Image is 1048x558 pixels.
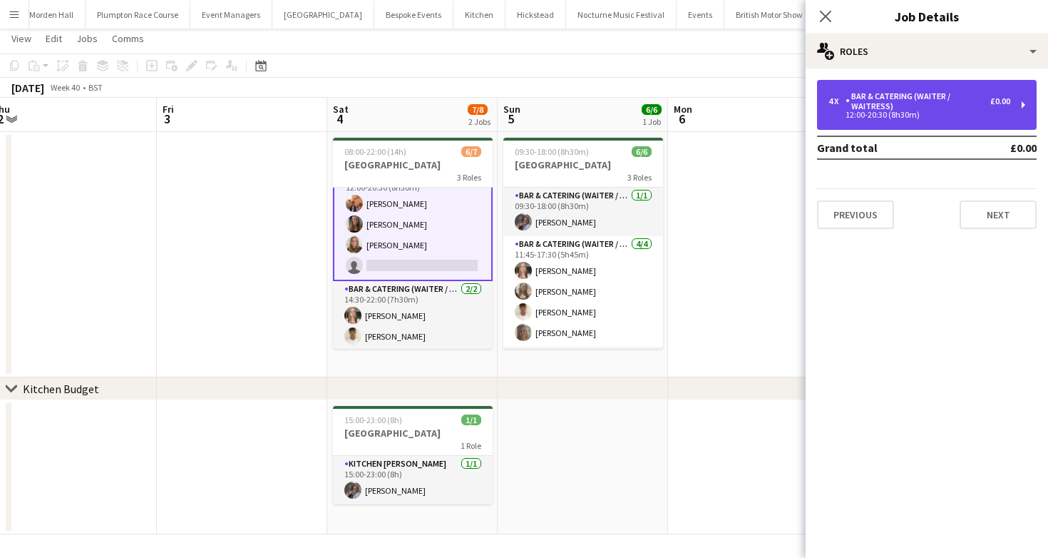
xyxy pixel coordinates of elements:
h3: [GEOGRAPHIC_DATA] [333,158,493,171]
div: [DATE] [11,81,44,95]
app-job-card: 15:00-23:00 (8h)1/1[GEOGRAPHIC_DATA]1 RoleKitchen [PERSON_NAME]1/115:00-23:00 (8h)[PERSON_NAME] [333,406,493,504]
div: Kitchen Budget [23,382,99,396]
app-job-card: 08:00-22:00 (14h)6/7[GEOGRAPHIC_DATA]3 Roles08:00-17:00 (9h)[PERSON_NAME]Bar & Catering (Waiter /... [333,138,493,349]
span: View [11,32,31,45]
span: 1 Role [461,440,481,451]
button: Event Managers [190,1,272,29]
h3: [GEOGRAPHIC_DATA] [503,158,663,171]
span: Jobs [76,32,98,45]
span: 6/6 [632,146,652,157]
a: Comms [106,29,150,48]
span: 7/8 [468,104,488,115]
span: Comms [112,32,144,45]
button: British Motor Show [724,1,815,29]
span: Sat [333,103,349,116]
span: 09:30-18:00 (8h30m) [515,146,589,157]
td: £0.00 [969,136,1037,159]
button: Hickstead [505,1,566,29]
button: Morden Hall [18,1,86,29]
a: View [6,29,37,48]
span: Week 40 [47,82,83,93]
button: Events [677,1,724,29]
app-card-role: Kitchen [PERSON_NAME]1/115:00-23:00 (8h)[PERSON_NAME] [333,456,493,504]
button: Plumpton Race Course [86,1,190,29]
app-card-role: Bar & Catering (Waiter / waitress)4/411:45-17:30 (5h45m)[PERSON_NAME][PERSON_NAME][PERSON_NAME][P... [503,236,663,347]
h3: [GEOGRAPHIC_DATA] [333,427,493,440]
button: [GEOGRAPHIC_DATA] [272,1,374,29]
div: 12:00-20:30 (8h30m) [828,111,1010,118]
button: Nocturne Music Festival [566,1,677,29]
div: Bar & Catering (Waiter / waitress) [846,91,990,111]
button: Bespoke Events [374,1,453,29]
td: Grand total [817,136,969,159]
span: 3 Roles [457,172,481,183]
div: 4 x [828,96,846,106]
div: Roles [806,34,1048,69]
span: 15:00-23:00 (8h) [344,415,402,425]
app-job-card: 09:30-18:00 (8h30m)6/6[GEOGRAPHIC_DATA]3 RolesBar & Catering (Waiter / waitress)1/109:30-18:00 (8... [503,138,663,349]
button: Next [960,201,1037,229]
span: 1/1 [461,415,481,425]
span: 08:00-22:00 (14h) [344,146,406,157]
span: Fri [163,103,174,116]
div: BST [88,82,103,93]
div: £0.00 [990,96,1010,106]
span: 5 [501,111,520,127]
a: Jobs [71,29,103,48]
a: Edit [40,29,68,48]
span: Sun [503,103,520,116]
span: 6/7 [461,146,481,157]
button: Previous [817,201,894,229]
app-card-role: Bar & Catering (Waiter / waitress)2/214:30-22:00 (7h30m)[PERSON_NAME][PERSON_NAME] [333,281,493,350]
span: 6/6 [642,104,662,115]
span: 4 [331,111,349,127]
app-card-role: Bar & Catering (Waiter / waitress)1/109:30-18:00 (8h30m)[PERSON_NAME] [503,188,663,236]
app-card-role: Bar & Catering (Waiter / waitress)1A3/412:00-20:30 (8h30m)[PERSON_NAME][PERSON_NAME][PERSON_NAME] [333,168,493,281]
button: Kitchen [453,1,505,29]
span: Edit [46,32,62,45]
div: 2 Jobs [468,116,490,127]
span: 3 Roles [627,172,652,183]
div: 1 Job [642,116,661,127]
h3: Job Details [806,7,1048,26]
span: 6 [672,111,692,127]
span: 3 [160,111,174,127]
span: Mon [674,103,692,116]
